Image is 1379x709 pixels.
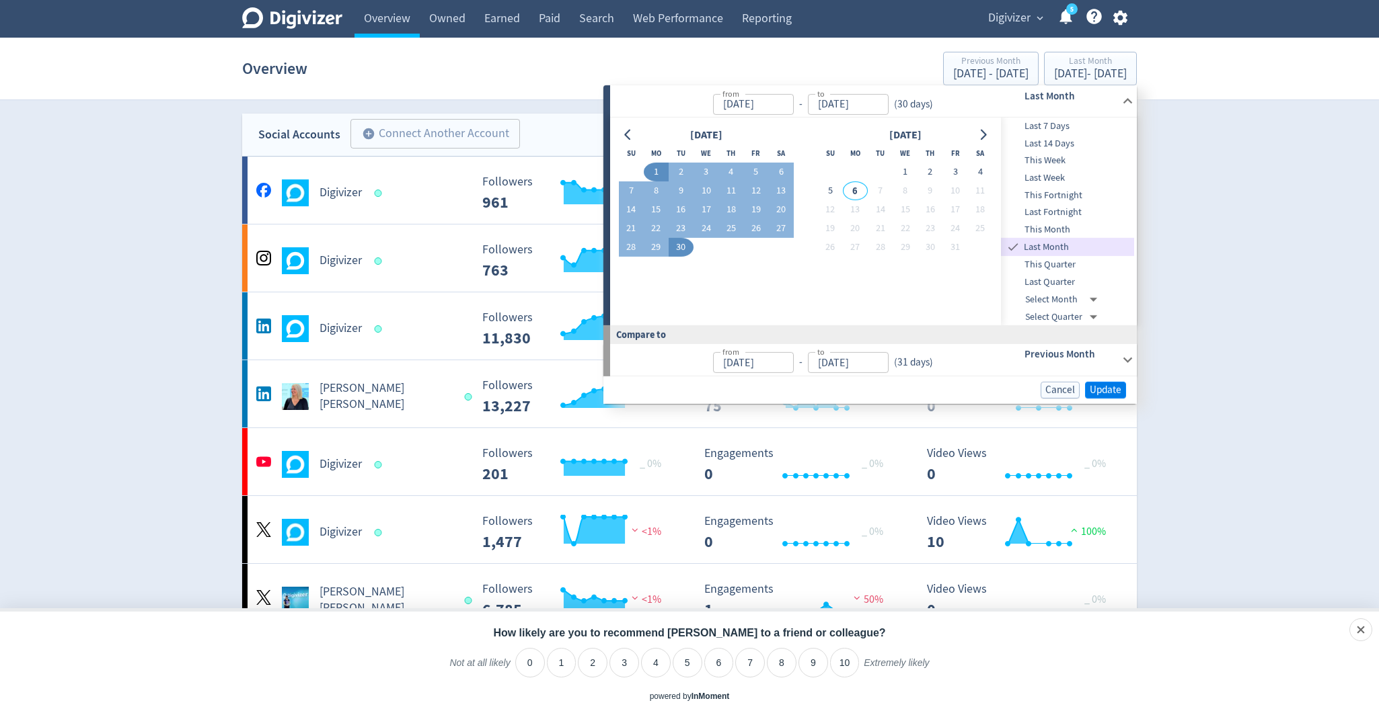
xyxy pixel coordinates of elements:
svg: Engagements 0 [698,447,899,483]
div: - [794,355,808,370]
button: 7 [619,181,644,200]
button: 23 [918,219,942,238]
div: from-to(31 days)Previous Month [610,344,1137,376]
button: 10 [694,181,718,200]
button: 8 [644,181,669,200]
label: Not at all likely [449,657,510,679]
button: 1 [644,163,669,181]
img: Digivizer undefined [282,179,309,206]
span: Last Quarter [1001,275,1134,290]
button: 11 [718,181,743,200]
label: Extremely likely [864,657,929,679]
span: Last 7 Days [1001,119,1134,134]
h6: Previous Month [1024,346,1117,362]
div: - [794,97,808,112]
li: 0 [515,648,545,677]
div: [DATE] [686,126,726,144]
a: InMoment [692,692,730,701]
div: [DATE] - [DATE] [953,68,1029,80]
img: Digivizer undefined [282,451,309,478]
img: Emma Lo Russo undefined [282,383,309,410]
div: Compare to [603,325,1137,343]
nav: presets [1001,118,1134,325]
svg: Followers --- [476,175,677,211]
div: [DATE] [885,126,926,144]
a: Digivizer undefinedDigivizer Followers --- Followers 961 <1% Engagements 4 Engagements 4 100% Vid... [242,157,1137,224]
button: 6 [843,181,868,200]
th: Monday [644,144,669,163]
th: Sunday [818,144,843,163]
button: 6 [769,163,794,181]
span: 100% [1068,525,1106,538]
th: Tuesday [669,144,694,163]
button: 10 [942,181,967,200]
th: Wednesday [694,144,718,163]
span: _ 0% [640,457,661,470]
img: negative-performance.svg [628,593,642,603]
svg: Followers --- [476,447,677,483]
button: 5 [743,163,768,181]
li: 2 [578,648,607,677]
span: expand_more [1034,12,1046,24]
button: 19 [743,200,768,219]
li: 1 [547,648,576,677]
span: Last Week [1001,171,1134,185]
h1: Overview [242,47,307,90]
h5: Digivizer [320,321,362,337]
button: 28 [868,238,893,257]
img: Digivizer undefined [282,315,309,342]
button: Last Month[DATE]- [DATE] [1044,52,1137,85]
span: _ 0% [1084,593,1106,606]
span: Data last synced: 6 Oct 2025, 2:02pm (AEDT) [375,325,386,333]
a: Emma Lo Russo undefined[PERSON_NAME] [PERSON_NAME] Followers --- Followers 13,227 <1% Engagements... [242,360,1137,427]
button: 24 [942,219,967,238]
th: Sunday [619,144,644,163]
span: <1% [628,593,661,606]
div: Close survey [1349,618,1372,641]
li: 8 [767,648,796,677]
button: 18 [718,200,743,219]
span: This Quarter [1001,257,1134,272]
li: 9 [798,648,828,677]
svg: Video Views 0 [920,447,1122,483]
button: 25 [968,219,993,238]
button: 18 [968,200,993,219]
div: Last Month [1054,56,1127,68]
button: 20 [769,200,794,219]
span: 50% [850,593,883,606]
span: Data last synced: 6 Oct 2025, 2:02pm (AEDT) [375,257,386,265]
button: 11 [968,181,993,200]
label: from [722,87,739,99]
div: Last 14 Days [1001,135,1134,153]
span: _ 0% [862,457,883,470]
span: add_circle [362,127,375,140]
svg: Followers --- [476,243,677,279]
button: Update [1085,382,1126,399]
button: 23 [669,219,694,238]
svg: Video Views 0 [920,583,1122,618]
a: Digivizer undefinedDigivizer Followers --- Followers 1,477 <1% Engagements 0 Engagements 0 _ 0% V... [242,496,1137,563]
span: Last Month [1021,240,1134,255]
button: 13 [843,200,868,219]
img: positive-performance.svg [1068,525,1081,535]
div: This Fortnight [1001,187,1134,204]
button: 28 [619,238,644,257]
div: This Week [1001,152,1134,169]
a: Connect Another Account [340,121,520,149]
button: 3 [694,163,718,181]
button: 21 [619,219,644,238]
div: Last Quarter [1001,274,1134,291]
li: 6 [704,648,734,677]
span: Data last synced: 5 Oct 2025, 9:02pm (AEDT) [464,597,476,604]
button: Cancel [1041,382,1080,399]
button: 4 [968,163,993,181]
a: Digivizer undefinedDigivizer Followers --- Followers 11,830 2% Engagements 77 Engagements 77 72% ... [242,292,1137,360]
h5: Digivizer [320,524,362,540]
th: Saturday [968,144,993,163]
button: 16 [918,200,942,219]
img: negative-performance.svg [850,593,864,603]
svg: Followers --- [476,515,677,550]
a: Digivizer undefinedDigivizer Followers --- _ 0% Followers 201 Engagements 0 Engagements 0 _ 0% Vi... [242,428,1137,495]
button: 29 [893,238,918,257]
div: powered by inmoment [650,691,730,702]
